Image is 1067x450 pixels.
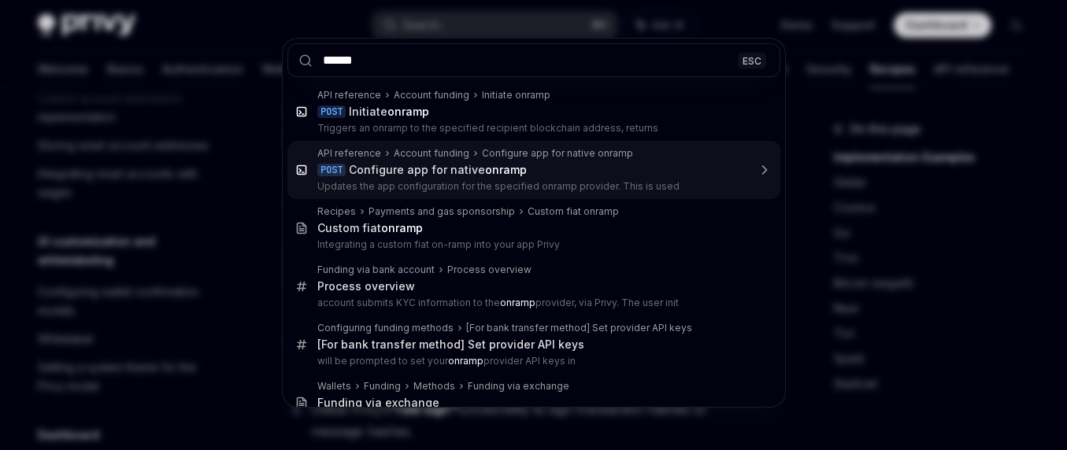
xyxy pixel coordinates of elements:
p: Updates the app configuration for the specified onramp provider. This is used [317,180,747,193]
b: onramp [500,297,535,308]
div: Initiate onramp [482,89,550,101]
div: Account funding [394,147,469,160]
p: will be prompted to set your provider API keys in [317,355,747,367]
div: Wallets [317,380,351,393]
b: onramp [387,105,429,118]
div: API reference [317,89,381,101]
div: Methods [413,380,455,393]
div: API reference [317,147,381,160]
div: Recipes [317,205,356,218]
div: Process overview [317,279,415,293]
div: POST [317,105,346,118]
div: Configuring funding methods [317,322,454,334]
div: Configure app for native [349,163,527,177]
div: POST [317,164,346,176]
p: account submits KYC information to the provider, via Privy. The user init [317,297,747,309]
div: Custom fiat onramp [528,205,619,218]
div: Funding via bank account [317,264,435,276]
div: [For bank transfer method] Set provider API keys [466,322,692,334]
div: Initiate [349,105,429,119]
div: Funding [364,380,401,393]
b: onramp [485,163,527,176]
p: Integrating a custom fiat on-ramp into your app Privy [317,238,747,251]
div: Account funding [394,89,469,101]
div: Custom fiat [317,221,423,235]
div: Funding via exchange [317,396,439,410]
p: Triggers an onramp to the specified recipient blockchain address, returns [317,122,747,135]
b: onramp [448,355,483,367]
div: Funding via exchange [468,380,569,393]
div: Configure app for native onramp [482,147,633,160]
div: Payments and gas sponsorship [369,205,515,218]
div: ESC [738,52,766,68]
div: [For bank transfer method] Set provider API keys [317,337,584,352]
div: Process overview [447,264,532,276]
b: onramp [381,221,423,234]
